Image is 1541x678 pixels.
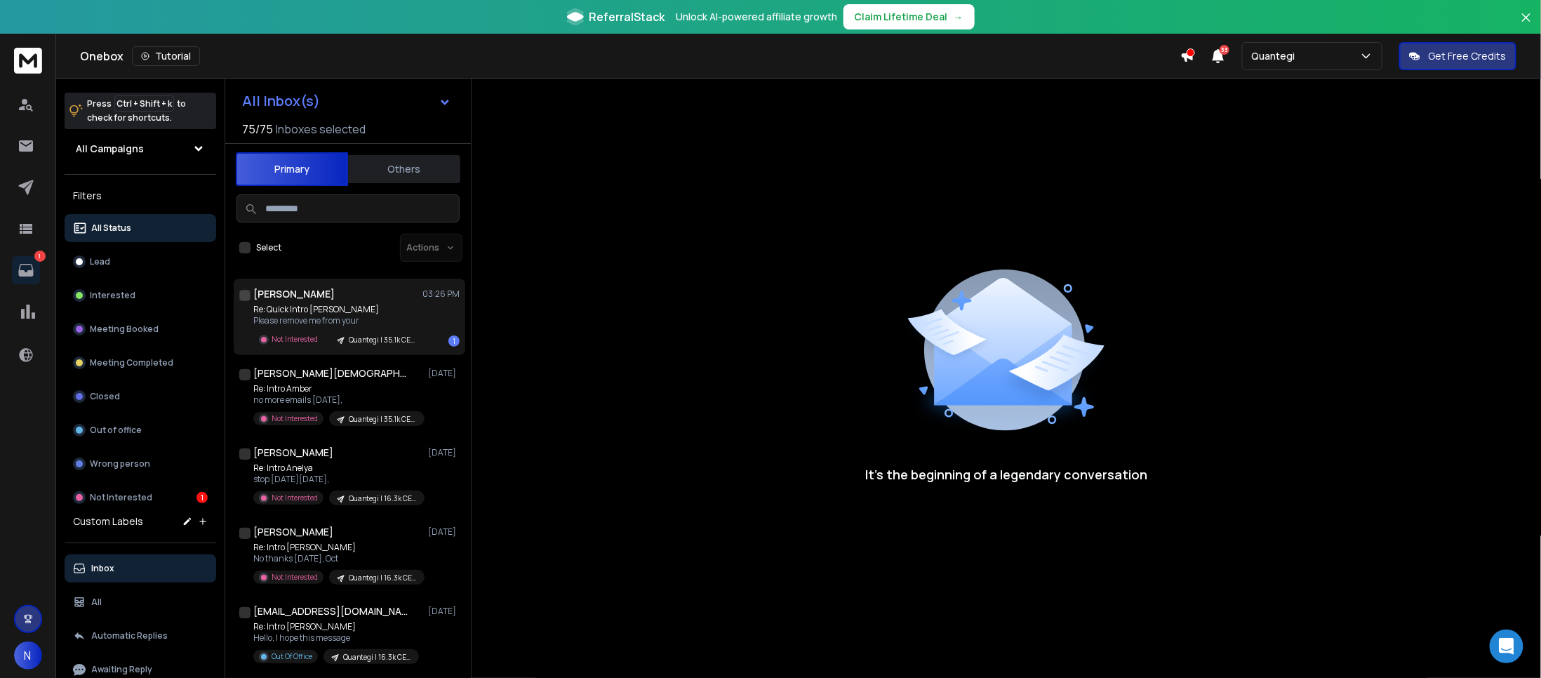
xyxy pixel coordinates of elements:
p: Quantegi | 16.3k CEOs-Founders General [349,493,416,504]
p: Interested [90,290,135,301]
p: It’s the beginning of a legendary conversation [865,465,1147,484]
div: Onebox [80,46,1180,66]
button: All Inbox(s) [231,87,462,115]
button: Claim Lifetime Deal→ [843,4,975,29]
p: All Status [91,222,131,234]
div: 1 [196,492,208,503]
button: All Status [65,214,216,242]
button: Closed [65,383,216,411]
h1: [PERSON_NAME][DEMOGRAPHIC_DATA] [253,366,408,380]
button: Out of office [65,416,216,444]
button: Inbox [65,554,216,583]
p: 03:26 PM [422,288,460,300]
p: Meeting Completed [90,357,173,368]
div: Open Intercom Messenger [1490,630,1523,663]
button: Primary [236,152,348,186]
button: Lead [65,248,216,276]
p: [DATE] [428,526,460,538]
p: Hello, I hope this message [253,632,419,644]
p: No thanks [DATE], Oct [253,553,422,564]
p: Quantegi | 16.3k CEOs-Founders General [349,573,416,583]
p: [DATE] [428,447,460,458]
p: Quantegi | 35.1k CEOs & Founders [1-10] maxd [349,335,416,345]
p: Not Interested [272,334,318,345]
p: All [91,597,102,608]
p: Re: Intro Anelya [253,463,422,474]
p: Not Interested [272,413,318,424]
p: Re: Intro [PERSON_NAME] [253,621,419,632]
p: [DATE] [428,606,460,617]
p: Press to check for shortcuts. [87,97,186,125]
h3: Custom Labels [73,514,143,529]
button: Not Interested1 [65,484,216,512]
p: Quantegi | 35.1k CEOs & Founders [1-10] maxd [349,414,416,425]
button: Close banner [1517,8,1535,42]
p: Re: Quick Intro [PERSON_NAME] [253,304,422,315]
p: Not Interested [272,572,318,583]
p: Quantegi [1251,49,1300,63]
p: Lead [90,256,110,267]
button: Tutorial [132,46,200,66]
h1: All Inbox(s) [242,94,320,108]
button: All Campaigns [65,135,216,163]
h1: [PERSON_NAME] [253,287,335,301]
button: Meeting Booked [65,315,216,343]
h1: All Campaigns [76,142,144,156]
p: no more emails [DATE], [253,394,422,406]
p: Out Of Office [272,651,312,662]
p: 1 [34,251,46,262]
p: Please remove me from your [253,315,422,326]
button: N [14,642,42,670]
button: All [65,588,216,616]
p: Out of office [90,425,142,436]
a: 1 [12,256,40,284]
p: Automatic Replies [91,630,168,642]
div: 1 [448,335,460,347]
p: Meeting Booked [90,324,159,335]
p: Re: Intro [PERSON_NAME] [253,542,422,553]
h1: [EMAIL_ADDRESS][DOMAIN_NAME] [253,604,408,618]
button: Automatic Replies [65,622,216,650]
p: Get Free Credits [1429,49,1507,63]
p: Not Interested [272,493,318,503]
p: Not Interested [90,492,152,503]
p: Quantegi | 16.3k CEOs-Founders General [343,652,411,663]
label: Select [256,242,281,253]
button: Others [348,154,460,185]
p: [DATE] [428,368,460,379]
p: Re: Intro Amber [253,383,422,394]
span: 33 [1220,45,1229,55]
h3: Filters [65,186,216,206]
button: Get Free Credits [1399,42,1516,70]
p: stop [DATE][DATE], [253,474,422,485]
p: Awaiting Reply [91,664,152,675]
span: 75 / 75 [242,121,273,138]
h1: [PERSON_NAME] [253,446,333,460]
button: Interested [65,281,216,310]
p: Unlock AI-powered affiliate growth [676,10,838,24]
h3: Inboxes selected [276,121,366,138]
p: Inbox [91,563,114,574]
span: → [954,10,963,24]
button: Meeting Completed [65,349,216,377]
button: Wrong person [65,450,216,478]
h1: [PERSON_NAME] [253,525,333,539]
p: Closed [90,391,120,402]
span: ReferralStack [589,8,665,25]
p: Wrong person [90,458,150,470]
span: Ctrl + Shift + k [114,95,174,112]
